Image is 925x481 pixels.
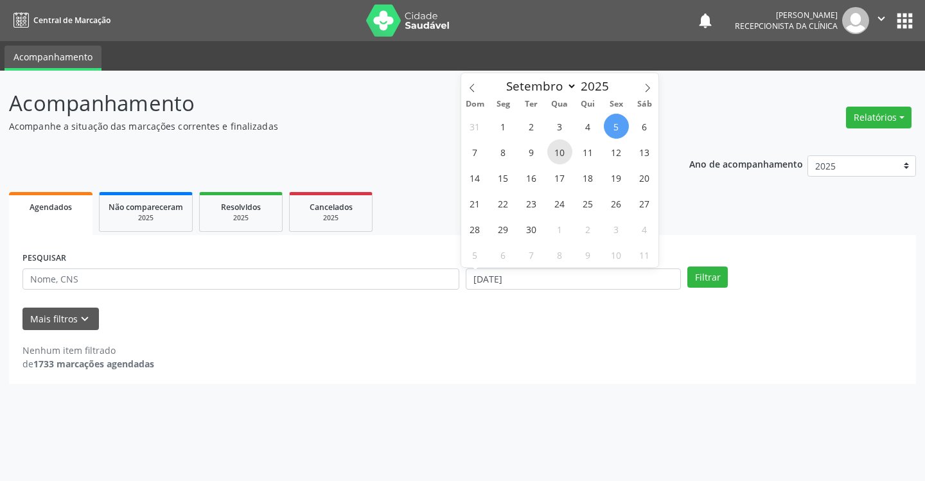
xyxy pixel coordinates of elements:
[491,216,516,241] span: Setembro 29, 2025
[604,139,629,164] span: Setembro 12, 2025
[577,78,619,94] input: Year
[545,100,574,109] span: Qua
[547,216,572,241] span: Outubro 1, 2025
[547,191,572,216] span: Setembro 24, 2025
[604,242,629,267] span: Outubro 10, 2025
[22,357,154,371] div: de
[33,15,110,26] span: Central de Marcação
[491,139,516,164] span: Setembro 8, 2025
[630,100,658,109] span: Sáb
[491,242,516,267] span: Outubro 6, 2025
[519,216,544,241] span: Setembro 30, 2025
[299,213,363,223] div: 2025
[463,139,488,164] span: Setembro 7, 2025
[463,216,488,241] span: Setembro 28, 2025
[547,114,572,139] span: Setembro 3, 2025
[576,165,601,190] span: Setembro 18, 2025
[310,202,353,213] span: Cancelados
[22,249,66,268] label: PESQUISAR
[632,216,657,241] span: Outubro 4, 2025
[632,242,657,267] span: Outubro 11, 2025
[547,242,572,267] span: Outubro 8, 2025
[687,267,728,288] button: Filtrar
[78,312,92,326] i: keyboard_arrow_down
[519,139,544,164] span: Setembro 9, 2025
[874,12,888,26] i: 
[632,191,657,216] span: Setembro 27, 2025
[109,202,183,213] span: Não compareceram
[22,268,459,290] input: Nome, CNS
[9,10,110,31] a: Central de Marcação
[519,165,544,190] span: Setembro 16, 2025
[846,107,912,128] button: Relatórios
[689,155,803,171] p: Ano de acompanhamento
[519,242,544,267] span: Outubro 7, 2025
[463,165,488,190] span: Setembro 14, 2025
[604,216,629,241] span: Outubro 3, 2025
[463,242,488,267] span: Outubro 5, 2025
[547,165,572,190] span: Setembro 17, 2025
[491,114,516,139] span: Setembro 1, 2025
[4,46,101,71] a: Acompanhamento
[604,114,629,139] span: Setembro 5, 2025
[221,202,261,213] span: Resolvidos
[547,139,572,164] span: Setembro 10, 2025
[22,308,99,330] button: Mais filtroskeyboard_arrow_down
[30,202,72,213] span: Agendados
[604,191,629,216] span: Setembro 26, 2025
[209,213,273,223] div: 2025
[576,216,601,241] span: Outubro 2, 2025
[576,114,601,139] span: Setembro 4, 2025
[491,191,516,216] span: Setembro 22, 2025
[735,10,838,21] div: [PERSON_NAME]
[519,191,544,216] span: Setembro 23, 2025
[461,100,489,109] span: Dom
[463,114,488,139] span: Agosto 31, 2025
[696,12,714,30] button: notifications
[632,114,657,139] span: Setembro 6, 2025
[109,213,183,223] div: 2025
[9,87,644,119] p: Acompanhamento
[576,242,601,267] span: Outubro 9, 2025
[466,268,681,290] input: Selecione um intervalo
[604,165,629,190] span: Setembro 19, 2025
[632,165,657,190] span: Setembro 20, 2025
[602,100,630,109] span: Sex
[894,10,916,32] button: apps
[22,344,154,357] div: Nenhum item filtrado
[500,77,577,95] select: Month
[574,100,602,109] span: Qui
[735,21,838,31] span: Recepcionista da clínica
[576,191,601,216] span: Setembro 25, 2025
[576,139,601,164] span: Setembro 11, 2025
[632,139,657,164] span: Setembro 13, 2025
[842,7,869,34] img: img
[33,358,154,370] strong: 1733 marcações agendadas
[463,191,488,216] span: Setembro 21, 2025
[517,100,545,109] span: Ter
[519,114,544,139] span: Setembro 2, 2025
[489,100,517,109] span: Seg
[9,119,644,133] p: Acompanhe a situação das marcações correntes e finalizadas
[869,7,894,34] button: 
[491,165,516,190] span: Setembro 15, 2025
